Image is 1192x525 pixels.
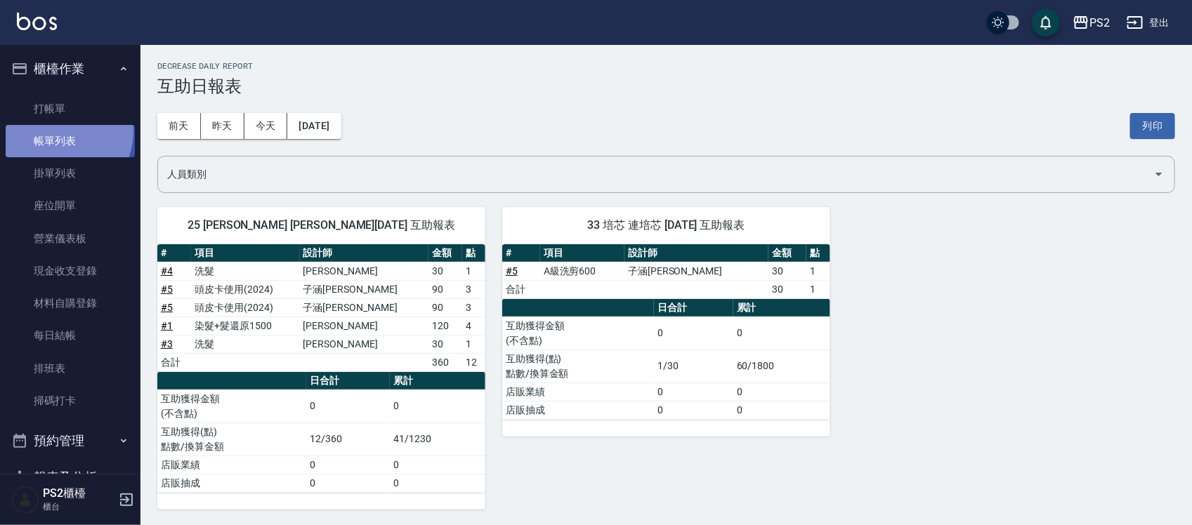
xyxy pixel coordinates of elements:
button: 昨天 [201,113,244,139]
td: 30 [768,280,806,298]
a: 現金收支登錄 [6,255,135,287]
td: 30 [428,262,462,280]
td: 互助獲得金額 (不含點) [502,317,654,350]
td: [PERSON_NAME] [300,317,428,335]
a: 每日結帳 [6,319,135,352]
img: Person [11,486,39,514]
div: PS2 [1089,14,1110,32]
button: [DATE] [287,113,341,139]
a: #5 [506,265,518,277]
a: 打帳單 [6,93,135,125]
h3: 互助日報表 [157,77,1175,96]
td: 合計 [502,280,540,298]
th: 金額 [428,244,462,262]
a: #1 [161,320,173,331]
button: 登出 [1121,10,1175,36]
td: 30 [768,262,806,280]
button: 今天 [244,113,288,139]
th: 累計 [390,372,485,390]
td: 3 [462,280,485,298]
p: 櫃台 [43,500,114,513]
a: #3 [161,338,173,350]
td: 0 [733,317,830,350]
td: 互助獲得(點) 點數/換算金額 [502,350,654,383]
td: 41/1230 [390,423,485,456]
th: 項目 [540,244,624,262]
a: 掃碼打卡 [6,385,135,417]
th: 設計師 [300,244,428,262]
td: 1 [806,280,830,298]
td: 店販業績 [502,383,654,401]
table: a dense table [502,244,830,299]
td: 60/1800 [733,350,830,383]
td: 1 [462,262,485,280]
td: 0 [390,456,485,474]
button: 前天 [157,113,201,139]
button: 報表及分析 [6,459,135,496]
td: 店販業績 [157,456,306,474]
a: 排班表 [6,352,135,385]
a: #5 [161,284,173,295]
td: 4 [462,317,485,335]
td: 店販抽成 [157,474,306,492]
td: 0 [306,390,390,423]
button: save [1032,8,1060,36]
td: 子涵[PERSON_NAME] [300,298,428,317]
td: 0 [733,383,830,401]
td: [PERSON_NAME] [300,335,428,353]
td: 90 [428,280,462,298]
td: 30 [428,335,462,353]
th: 日合計 [654,299,733,317]
td: 合計 [157,353,191,371]
td: 頭皮卡使用(2024) [191,298,299,317]
a: #5 [161,302,173,313]
td: 染髮+髮還原1500 [191,317,299,335]
td: 子涵[PERSON_NAME] [624,262,768,280]
td: 互助獲得(點) 點數/換算金額 [157,423,306,456]
td: 0 [654,383,733,401]
button: PS2 [1067,8,1115,37]
th: 設計師 [624,244,768,262]
td: 3 [462,298,485,317]
th: 點 [806,244,830,262]
th: 點 [462,244,485,262]
td: 0 [306,456,390,474]
button: 預約管理 [6,423,135,459]
a: 營業儀表板 [6,222,135,255]
th: 項目 [191,244,299,262]
a: 帳單列表 [6,125,135,157]
td: 1 [806,262,830,280]
th: # [502,244,540,262]
input: 人員名稱 [164,162,1148,187]
th: 日合計 [306,372,390,390]
td: 頭皮卡使用(2024) [191,280,299,298]
a: 座位開單 [6,190,135,222]
td: 12/360 [306,423,390,456]
button: 櫃檯作業 [6,51,135,87]
span: 25 [PERSON_NAME] [PERSON_NAME][DATE] 互助報表 [174,218,469,232]
th: # [157,244,191,262]
a: #4 [161,265,173,277]
a: 材料自購登錄 [6,287,135,319]
table: a dense table [502,299,830,420]
td: 1 [462,335,485,353]
td: 洗髮 [191,262,299,280]
td: 1/30 [654,350,733,383]
th: 金額 [768,244,806,262]
a: 掛單列表 [6,157,135,190]
td: 0 [390,390,485,423]
th: 累計 [733,299,830,317]
td: 互助獲得金額 (不含點) [157,390,306,423]
img: Logo [17,13,57,30]
td: 90 [428,298,462,317]
td: 0 [306,474,390,492]
td: A級洗剪600 [540,262,624,280]
td: 120 [428,317,462,335]
td: 店販抽成 [502,401,654,419]
td: 0 [733,401,830,419]
span: 33 培芯 連培芯 [DATE] 互助報表 [519,218,813,232]
td: 洗髮 [191,335,299,353]
table: a dense table [157,372,485,493]
td: 子涵[PERSON_NAME] [300,280,428,298]
button: Open [1148,163,1170,185]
